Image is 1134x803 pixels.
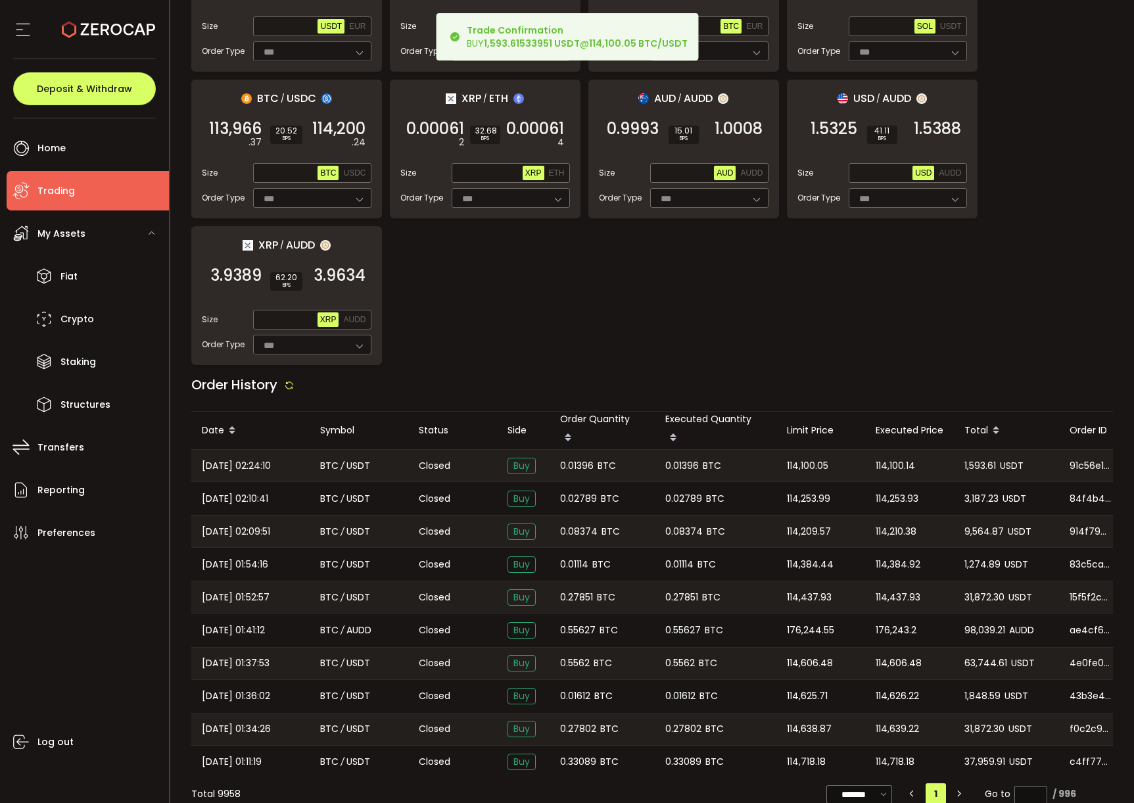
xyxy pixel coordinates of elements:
[1008,590,1032,605] span: USDT
[320,623,339,638] span: BTC
[341,721,344,737] em: /
[939,168,961,178] span: AUDD
[191,376,277,394] span: Order History
[914,19,935,34] button: SOL
[600,623,618,638] span: BTC
[1004,557,1028,572] span: USDT
[352,135,366,149] em: .24
[37,84,132,93] span: Deposit & Withdraw
[320,557,339,572] span: BTC
[461,90,481,107] span: XRP
[37,182,75,201] span: Trading
[787,623,834,638] span: 176,244.55
[601,491,619,506] span: BTC
[202,491,268,506] span: [DATE] 02:10:41
[978,661,1134,803] iframe: Chat Widget
[1070,591,1112,604] span: 15f5f2c6-82e8-4f9e-b2a3-07de1409a5b8
[665,524,703,539] span: 0.08374
[838,93,848,104] img: usd_portfolio.svg
[964,689,1001,704] span: 1,848.59
[1011,656,1035,671] span: USDT
[594,689,613,704] span: BTC
[876,689,919,704] span: 114,626.22
[876,524,916,539] span: 114,210.38
[914,122,961,135] span: 1.5388
[241,93,252,104] img: btc_portfolio.svg
[202,20,218,32] span: Size
[406,122,464,135] span: 0.00061
[320,458,339,474] span: BTC
[964,623,1005,638] span: 98,039.21
[876,491,918,506] span: 114,253.93
[248,135,262,149] em: .37
[797,167,813,179] span: Size
[508,721,536,737] span: Buy
[314,269,366,282] span: 3.9634
[560,721,596,737] span: 0.27802
[674,127,694,135] span: 15.01
[202,623,265,638] span: [DATE] 01:41:12
[419,755,450,769] span: Closed
[699,689,718,704] span: BTC
[1070,459,1112,473] span: 91c56e12-4298-4f21-a00b-ecfa099a4272
[718,93,728,104] img: zuPXiwguUFiBOIQyqLOiXsnnNitlx7q4LCwEbLHADjIpTka+Lip0HH8D0VTrd02z+wEAAAAASUVORK5CYII=
[341,656,344,671] em: /
[321,93,332,104] img: usdc_portfolio.svg
[419,492,450,506] span: Closed
[787,491,830,506] span: 114,253.99
[964,721,1004,737] span: 31,872.30
[275,135,297,143] i: BPS
[940,22,962,31] span: USDT
[320,590,339,605] span: BTC
[408,423,497,438] div: Status
[655,412,776,449] div: Executed Quantity
[202,339,245,351] span: Order Type
[37,733,74,752] span: Log out
[964,557,1001,572] span: 1,274.89
[714,166,736,180] button: AUD
[811,122,857,135] span: 1.5325
[964,458,996,474] span: 1,593.61
[549,168,565,178] span: ETH
[341,524,344,539] em: /
[37,139,66,158] span: Home
[721,19,742,34] button: BTC
[483,93,487,105] em: /
[560,590,593,605] span: 0.27851
[872,127,892,135] span: 41.11
[320,491,339,506] span: BTC
[202,314,218,326] span: Size
[876,458,915,474] span: 114,100.14
[419,623,450,637] span: Closed
[202,590,270,605] span: [DATE] 01:52:57
[258,237,278,253] span: XRP
[964,754,1005,769] span: 37,959.91
[787,590,832,605] span: 114,437.93
[400,45,443,57] span: Order Type
[489,90,508,107] span: ETH
[508,589,536,606] span: Buy
[546,166,567,180] button: ETH
[597,590,615,605] span: BTC
[912,166,934,180] button: USD
[346,491,370,506] span: USDT
[560,656,590,671] span: 0.5562
[665,689,696,704] span: 0.01612
[202,458,271,474] span: [DATE] 02:24:10
[202,656,270,671] span: [DATE] 01:37:53
[954,420,1059,442] div: Total
[872,135,892,143] i: BPS
[202,167,218,179] span: Size
[310,423,408,438] div: Symbol
[1070,492,1112,506] span: 84f4b4c6-d9b8-4e30-b934-fd6585dcd4c9
[665,557,694,572] span: 0.01114
[346,721,370,737] span: USDT
[320,656,339,671] span: BTC
[346,656,370,671] span: USDT
[275,127,297,135] span: 20.52
[876,93,880,105] em: /
[607,122,659,135] span: 0.9993
[853,90,874,107] span: USD
[506,122,564,135] span: 0.00061
[599,192,642,204] span: Order Type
